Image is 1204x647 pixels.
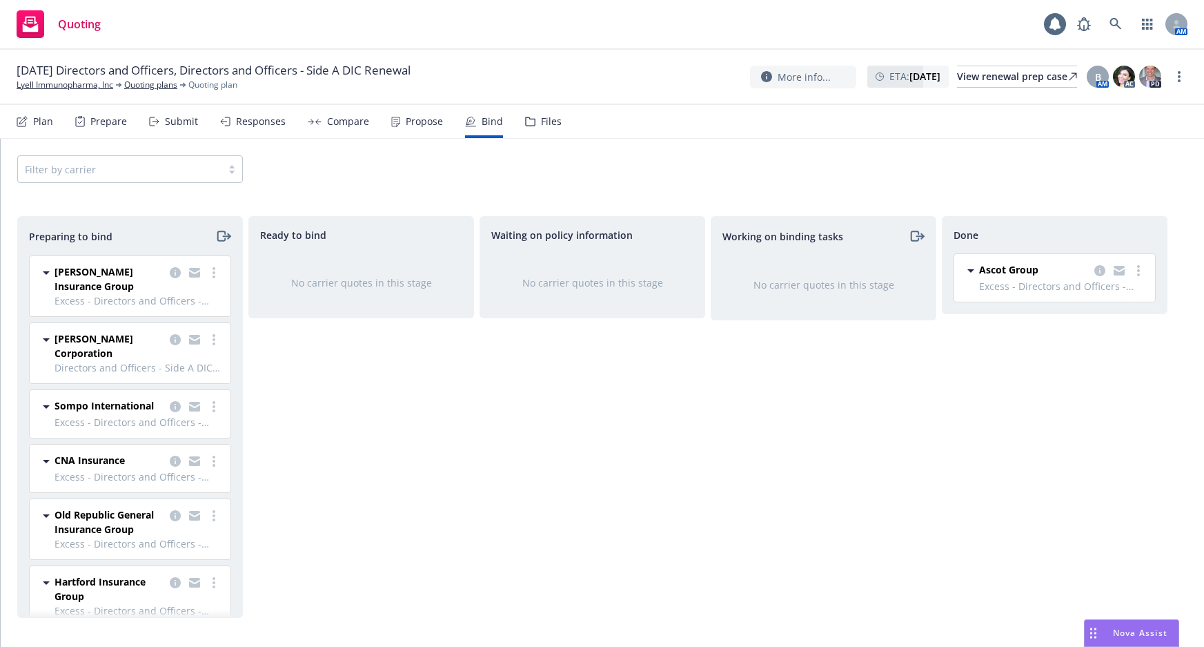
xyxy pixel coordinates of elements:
[750,66,856,88] button: More info...
[1130,262,1147,279] a: more
[186,574,203,591] a: copy logging email
[327,116,369,127] div: Compare
[55,293,222,308] span: Excess - Directors and Officers - Public $5M excess of $15M
[541,116,562,127] div: Files
[167,264,184,281] a: copy logging email
[206,453,222,470] a: more
[1102,10,1129,38] a: Search
[55,453,125,467] span: CNA Insurance
[722,229,843,244] span: Working on binding tasks
[167,331,184,348] a: copy logging email
[1095,70,1101,84] span: B
[1134,10,1161,38] a: Switch app
[1111,262,1127,279] a: copy logging email
[186,453,203,470] a: copy logging email
[167,574,184,591] a: copy logging email
[55,360,222,375] span: Directors and Officers - Side A DIC - 08 D&O Berkley $5M xs $40M Lead A DIC
[167,508,184,524] a: copy logging email
[979,279,1147,293] span: Excess - Directors and Officers - Public $5M excess of $30M
[186,398,203,415] a: copy logging email
[908,228,925,244] a: moveRight
[1084,619,1179,647] button: Nova Assist
[206,264,222,281] a: more
[979,262,1038,277] span: Ascot Group
[909,70,940,83] strong: [DATE]
[733,278,914,292] div: No carrier quotes in this stage
[55,574,164,603] span: Hartford Insurance Group
[1113,627,1167,639] span: Nova Assist
[206,574,222,591] a: more
[215,228,231,244] a: moveRight
[236,116,286,127] div: Responses
[55,264,164,293] span: [PERSON_NAME] Insurance Group
[58,19,101,30] span: Quoting
[778,70,831,84] span: More info...
[186,264,203,281] a: copy logging email
[29,229,112,244] span: Preparing to bind
[1113,66,1135,88] img: photo
[55,331,164,360] span: [PERSON_NAME] Corporation
[271,276,451,290] div: No carrier quotes in this stage
[124,79,177,91] a: Quoting plans
[1139,66,1161,88] img: photo
[188,79,237,91] span: Quoting plan
[1085,620,1102,646] div: Drag to move
[55,603,222,618] span: Excess - Directors and Officers - Public $5M excess of $30M
[406,116,443,127] div: Propose
[954,228,978,242] span: Done
[957,66,1077,88] a: View renewal prep case
[957,66,1077,87] div: View renewal prep case
[889,69,940,84] span: ETA :
[167,398,184,415] a: copy logging email
[206,398,222,415] a: more
[55,415,222,429] span: Excess - Directors and Officers - Public $5M excess of $35M
[1092,262,1108,279] a: copy logging email
[165,116,198,127] div: Submit
[55,537,222,551] span: Excess - Directors and Officers - Public $5M excess of $25M
[17,79,113,91] a: Lyell Immunopharma, Inc
[1070,10,1098,38] a: Report a Bug
[1171,68,1187,85] a: more
[502,276,682,290] div: No carrier quotes in this stage
[260,228,326,242] span: Ready to bind
[33,116,53,127] div: Plan
[55,398,154,413] span: Sompo International
[55,470,222,484] span: Excess - Directors and Officers - Public $5M excess of $20M
[482,116,503,127] div: Bind
[11,5,106,44] a: Quoting
[55,508,164,537] span: Old Republic General Insurance Group
[206,508,222,524] a: more
[186,331,203,348] a: copy logging email
[90,116,127,127] div: Prepare
[186,508,203,524] a: copy logging email
[206,331,222,348] a: more
[17,62,411,79] span: [DATE] Directors and Officers, Directors and Officers - Side A DIC Renewal
[167,453,184,470] a: copy logging email
[491,228,633,242] span: Waiting on policy information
